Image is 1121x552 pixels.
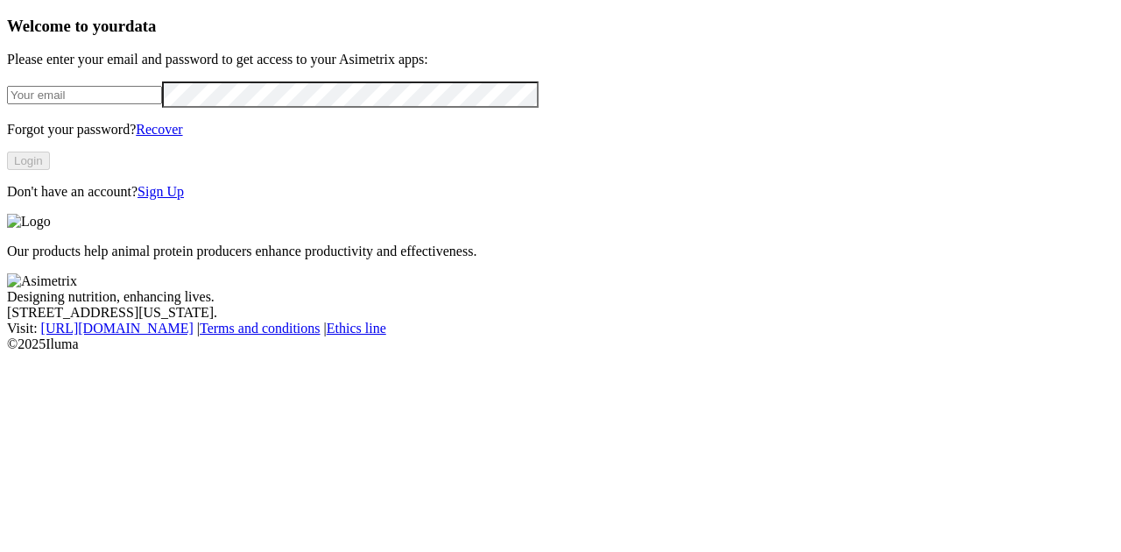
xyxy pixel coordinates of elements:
h3: Welcome to your [7,17,1114,36]
div: Visit : | | [7,321,1114,336]
button: Login [7,152,50,170]
img: Asimetrix [7,273,77,289]
p: Don't have an account? [7,184,1114,200]
p: Our products help animal protein producers enhance productivity and effectiveness. [7,244,1114,259]
div: © 2025 Iluma [7,336,1114,352]
a: Sign Up [137,184,184,199]
input: Your email [7,86,162,104]
div: [STREET_ADDRESS][US_STATE]. [7,305,1114,321]
span: data [125,17,156,35]
a: Ethics line [327,321,386,336]
a: Recover [136,122,182,137]
img: Logo [7,214,51,230]
a: Terms and conditions [200,321,321,336]
p: Forgot your password? [7,122,1114,138]
div: Designing nutrition, enhancing lives. [7,289,1114,305]
p: Please enter your email and password to get access to your Asimetrix apps: [7,52,1114,67]
a: [URL][DOMAIN_NAME] [41,321,194,336]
